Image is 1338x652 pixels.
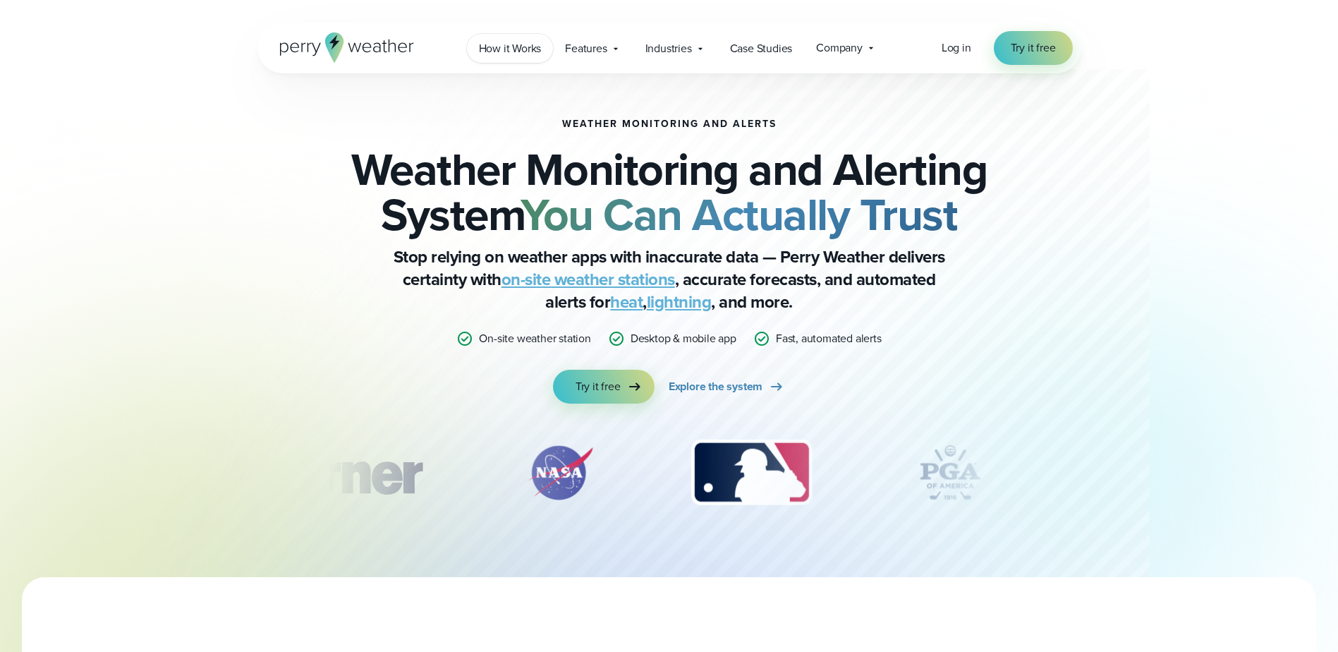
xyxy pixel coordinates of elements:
[645,40,692,57] span: Industries
[576,378,621,395] span: Try it free
[718,34,805,63] a: Case Studies
[1011,40,1056,56] span: Try it free
[467,34,554,63] a: How it Works
[669,370,785,404] a: Explore the system
[328,147,1011,237] h2: Weather Monitoring and Alerting System
[894,437,1006,508] div: 4 of 12
[677,437,826,508] div: 3 of 12
[501,267,675,292] a: on-site weather stations
[647,289,712,315] a: lightning
[553,370,655,404] a: Try it free
[387,246,951,313] p: Stop relying on weather apps with inaccurate data — Perry Weather delivers certainty with , accur...
[942,40,971,56] a: Log in
[730,40,793,57] span: Case Studies
[994,31,1073,65] a: Try it free
[479,330,590,347] p: On-site weather station
[521,181,957,248] strong: You Can Actually Trust
[894,437,1006,508] img: PGA.svg
[631,330,736,347] p: Desktop & mobile app
[610,289,643,315] a: heat
[479,40,542,57] span: How it Works
[328,437,1011,515] div: slideshow
[242,437,442,508] div: 1 of 12
[677,437,826,508] img: MLB.svg
[669,378,762,395] span: Explore the system
[562,119,777,130] h1: Weather Monitoring and Alerts
[816,40,863,56] span: Company
[511,437,609,508] img: NASA.svg
[511,437,609,508] div: 2 of 12
[565,40,607,57] span: Features
[242,437,442,508] img: Turner-Construction_1.svg
[776,330,882,347] p: Fast, automated alerts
